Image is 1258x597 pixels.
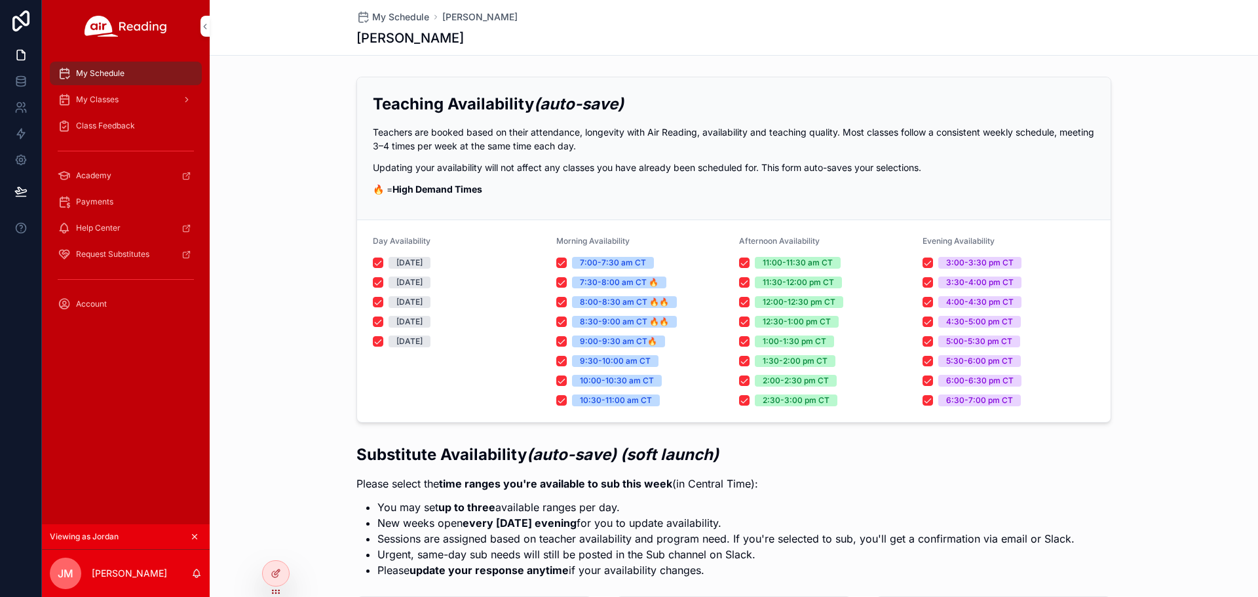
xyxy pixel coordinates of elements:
[396,296,423,308] div: [DATE]
[76,170,111,181] span: Academy
[373,182,1095,196] p: 🔥 =
[76,68,124,79] span: My Schedule
[463,516,577,530] strong: every [DATE] evening
[356,476,1075,491] p: Please select the (in Central Time):
[356,29,464,47] h1: [PERSON_NAME]
[373,125,1095,153] p: Teachers are booked based on their attendance, longevity with Air Reading, availability and teach...
[50,62,202,85] a: My Schedule
[356,10,429,24] a: My Schedule
[556,236,630,246] span: Morning Availability
[373,236,430,246] span: Day Availability
[580,257,646,269] div: 7:00-7:30 am CT
[392,183,482,195] strong: High Demand Times
[76,299,107,309] span: Account
[763,277,834,288] div: 11:30-12:00 pm CT
[946,395,1013,406] div: 6:30-7:00 pm CT
[42,52,210,333] div: scrollable content
[85,16,167,37] img: App logo
[580,296,669,308] div: 8:00-8:30 am CT 🔥🔥
[76,121,135,131] span: Class Feedback
[373,93,1095,115] h2: Teaching Availability
[763,355,828,367] div: 1:30-2:00 pm CT
[50,216,202,240] a: Help Center
[377,531,1075,547] li: Sessions are assigned based on teacher availability and program need. If you're selected to sub, ...
[580,355,651,367] div: 9:30-10:00 am CT
[763,375,829,387] div: 2:00-2:30 pm CT
[946,277,1014,288] div: 3:30-4:00 pm CT
[356,444,1075,465] h2: Substitute Availability
[580,316,669,328] div: 8:30-9:00 am CT 🔥🔥
[76,249,149,260] span: Request Substitutes
[92,567,167,580] p: [PERSON_NAME]
[410,564,569,577] strong: update your response anytime
[372,10,429,24] span: My Schedule
[946,316,1013,328] div: 4:30-5:00 pm CT
[763,336,826,347] div: 1:00-1:30 pm CT
[580,277,658,288] div: 7:30-8:00 am CT 🔥
[763,257,833,269] div: 11:00-11:30 am CT
[438,501,495,514] strong: up to three
[946,296,1014,308] div: 4:00-4:30 pm CT
[946,375,1014,387] div: 6:00-6:30 pm CT
[377,547,1075,562] li: Urgent, same-day sub needs will still be posted in the Sub channel on Slack.
[580,395,652,406] div: 10:30-11:00 am CT
[377,515,1075,531] li: New weeks open for you to update availability.
[58,566,73,581] span: JM
[946,257,1014,269] div: 3:00-3:30 pm CT
[396,336,423,347] div: [DATE]
[377,499,1075,515] li: You may set available ranges per day.
[763,316,831,328] div: 12:30-1:00 pm CT
[377,562,1075,578] li: Please if your availability changes.
[763,395,829,406] div: 2:30-3:00 pm CT
[946,355,1013,367] div: 5:30-6:00 pm CT
[442,10,518,24] a: [PERSON_NAME]
[50,190,202,214] a: Payments
[50,88,202,111] a: My Classes
[373,161,1095,174] p: Updating your availability will not affect any classes you have already been scheduled for. This ...
[76,223,121,233] span: Help Center
[50,164,202,187] a: Academy
[439,477,672,490] strong: time ranges you're available to sub this week
[946,336,1012,347] div: 5:00-5:30 pm CT
[50,531,119,542] span: Viewing as Jordan
[923,236,995,246] span: Evening Availability
[534,94,624,113] em: (auto-save)
[50,242,202,266] a: Request Substitutes
[396,316,423,328] div: [DATE]
[739,236,820,246] span: Afternoon Availability
[76,94,119,105] span: My Classes
[580,375,654,387] div: 10:00-10:30 am CT
[580,336,657,347] div: 9:00-9:30 am CT🔥
[50,114,202,138] a: Class Feedback
[527,445,719,464] em: (auto-save) (soft launch)
[396,277,423,288] div: [DATE]
[396,257,423,269] div: [DATE]
[76,197,113,207] span: Payments
[50,292,202,316] a: Account
[763,296,835,308] div: 12:00-12:30 pm CT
